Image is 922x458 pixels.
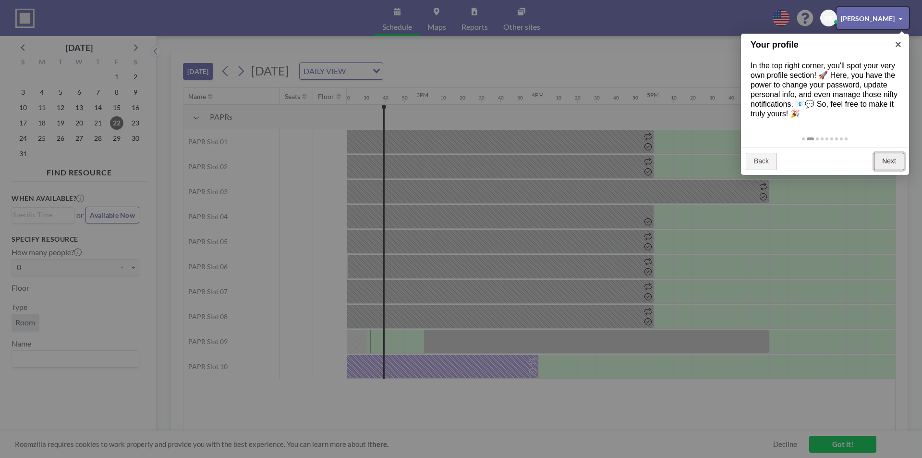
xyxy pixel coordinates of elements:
a: Back [746,153,777,170]
div: In the top right corner, you'll spot your very own profile section! 🚀 Here, you have the power to... [741,51,909,128]
a: × [887,34,909,55]
span: YK [824,14,833,23]
a: Next [874,153,904,170]
h1: Your profile [751,38,885,51]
